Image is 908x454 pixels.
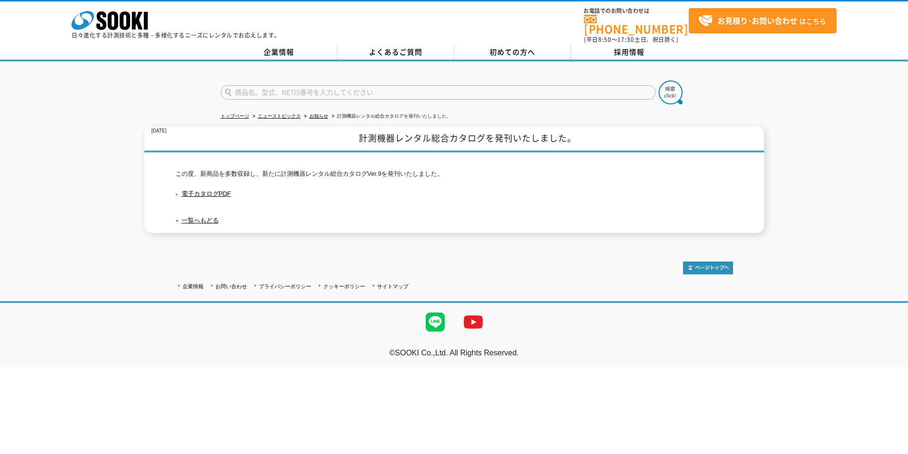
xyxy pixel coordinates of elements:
[144,126,764,152] h1: 計測機器レンタル総合カタログを発刊いたしました。
[182,217,219,224] a: 一覧へもどる
[416,303,454,341] img: LINE
[659,81,683,104] img: btn_search.png
[309,113,328,119] a: お知らせ
[152,126,166,136] p: [DATE]
[617,35,634,44] span: 17:30
[490,47,535,57] span: 初めての方へ
[337,45,454,60] a: よくあるご質問
[221,113,249,119] a: トップページ
[259,283,311,289] a: プライバシーポリシー
[175,190,231,197] a: 電子カタログPDF
[323,283,365,289] a: クッキーポリシー
[689,8,837,33] a: お見積り･お問い合わせはこちら
[584,35,678,44] span: (平日 ～ 土日、祝日除く)
[377,283,408,289] a: サイトマップ
[183,283,204,289] a: 企業情報
[221,85,656,100] input: 商品名、型式、NETIS番号を入力してください
[175,169,733,179] p: この度、新商品を多数収録し、新たに計測機器レンタル総合カタログVer.9を発刊いたしました。
[698,14,826,28] span: はこちら
[221,45,337,60] a: 企業情報
[330,111,451,121] li: 計測機器レンタル総合カタログを発刊いたしました。
[683,262,733,274] img: トップページへ
[215,283,247,289] a: お問い合わせ
[584,8,689,14] span: お電話でのお問い合わせは
[571,45,688,60] a: 採用情報
[258,113,301,119] a: ニューストピックス
[454,45,571,60] a: 初めての方へ
[598,35,612,44] span: 8:50
[871,359,908,367] a: テストMail
[717,15,797,26] strong: お見積り･お問い合わせ
[71,32,280,38] p: 日々進化する計測技術と多種・多様化するニーズにレンタルでお応えします。
[454,303,492,341] img: YouTube
[584,15,689,34] a: [PHONE_NUMBER]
